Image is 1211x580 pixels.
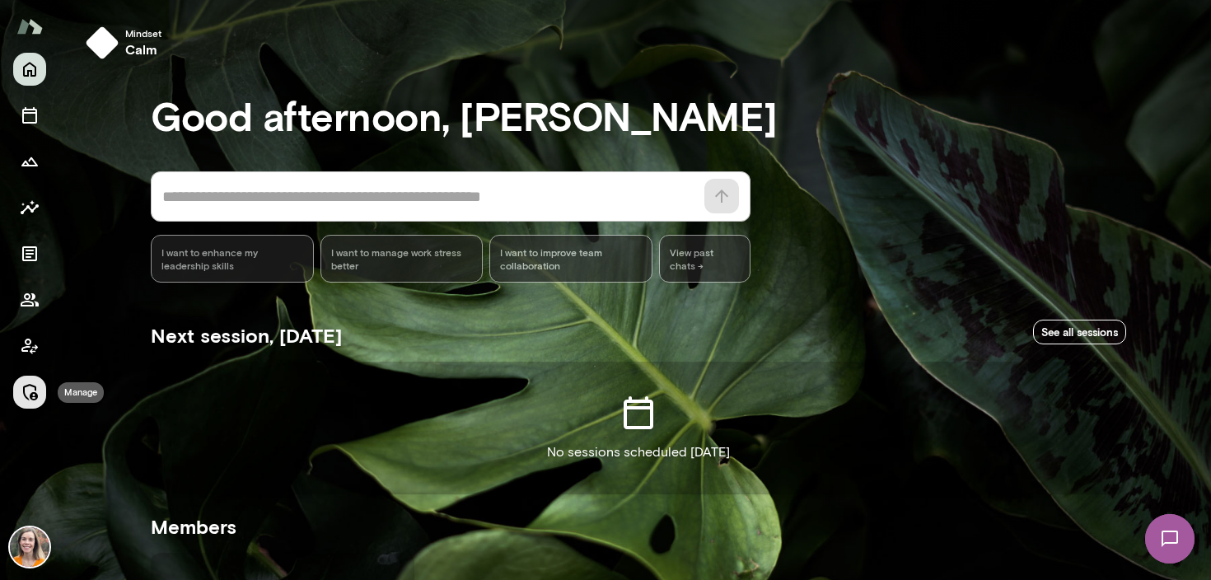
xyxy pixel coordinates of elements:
p: No sessions scheduled [DATE] [547,442,730,462]
span: I want to improve team collaboration [500,246,642,272]
img: mindset [86,26,119,59]
span: Mindset [125,26,161,40]
div: Manage [58,382,104,403]
button: Mindsetcalm [79,20,175,66]
div: I want to improve team collaboration [489,235,652,283]
div: I want to enhance my leadership skills [151,235,314,283]
div: I want to manage work stress better [320,235,484,283]
span: I want to enhance my leadership skills [161,246,303,272]
span: View past chats -> [659,235,750,283]
button: Members [13,283,46,316]
button: Insights [13,191,46,224]
button: Sessions [13,99,46,132]
button: Client app [13,330,46,362]
h5: Next session, [DATE] [151,322,342,348]
span: I want to manage work stress better [331,246,473,272]
button: Home [13,53,46,86]
a: See all sessions [1033,320,1126,345]
button: Manage [13,376,46,409]
h3: Good afternoon, [PERSON_NAME] [151,92,1126,138]
img: Mento [16,11,43,42]
button: Documents [13,237,46,270]
button: Growth Plan [13,145,46,178]
img: Carrie Kelly [10,527,49,567]
h6: calm [125,40,161,59]
h5: Members [151,513,1126,540]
